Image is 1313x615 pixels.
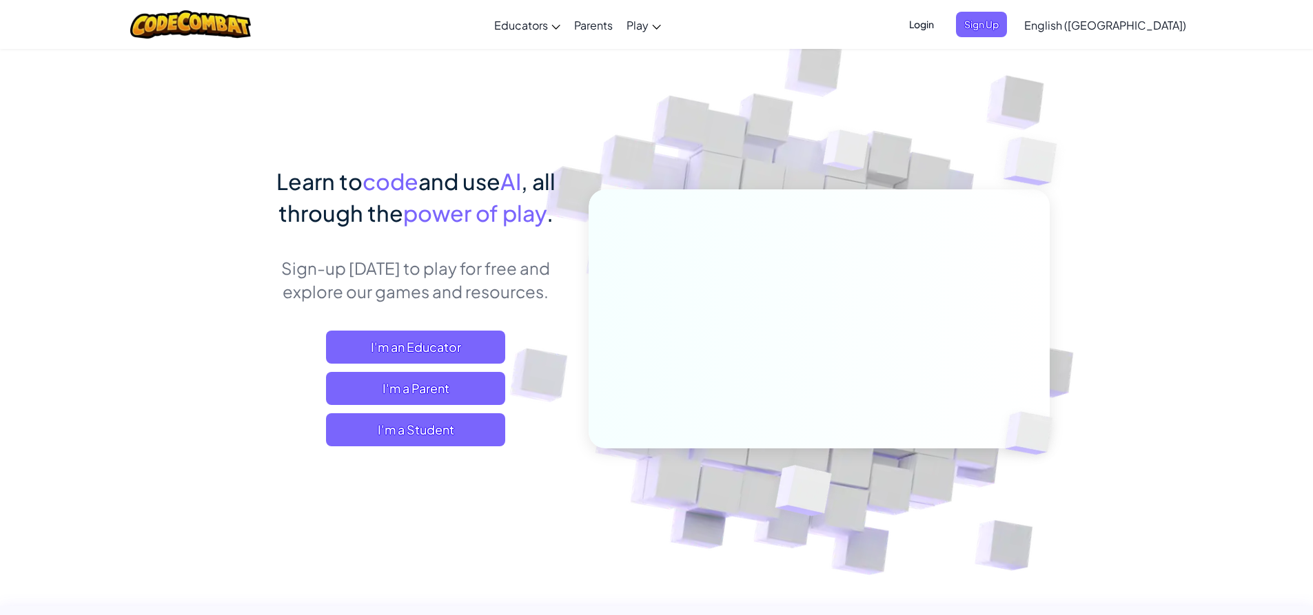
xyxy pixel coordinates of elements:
a: I'm an Educator [326,331,505,364]
span: Play [627,18,649,32]
span: AI [500,167,521,195]
span: power of play [403,199,547,227]
a: English ([GEOGRAPHIC_DATA]) [1017,6,1193,43]
img: Overlap cubes [981,383,1085,483]
a: I'm a Parent [326,372,505,405]
p: Sign-up [DATE] to play for free and explore our games and resources. [264,256,568,303]
a: Parents [567,6,620,43]
button: Login [901,12,942,37]
span: Learn to [276,167,363,195]
a: Educators [487,6,567,43]
button: I'm a Student [326,413,505,446]
img: Overlap cubes [741,436,864,550]
button: Sign Up [956,12,1007,37]
span: English ([GEOGRAPHIC_DATA]) [1024,18,1186,32]
span: code [363,167,418,195]
img: Overlap cubes [976,103,1095,220]
img: Overlap cubes [797,103,896,205]
span: Educators [494,18,548,32]
span: and use [418,167,500,195]
img: CodeCombat logo [130,10,251,39]
span: . [547,199,553,227]
a: Play [620,6,668,43]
